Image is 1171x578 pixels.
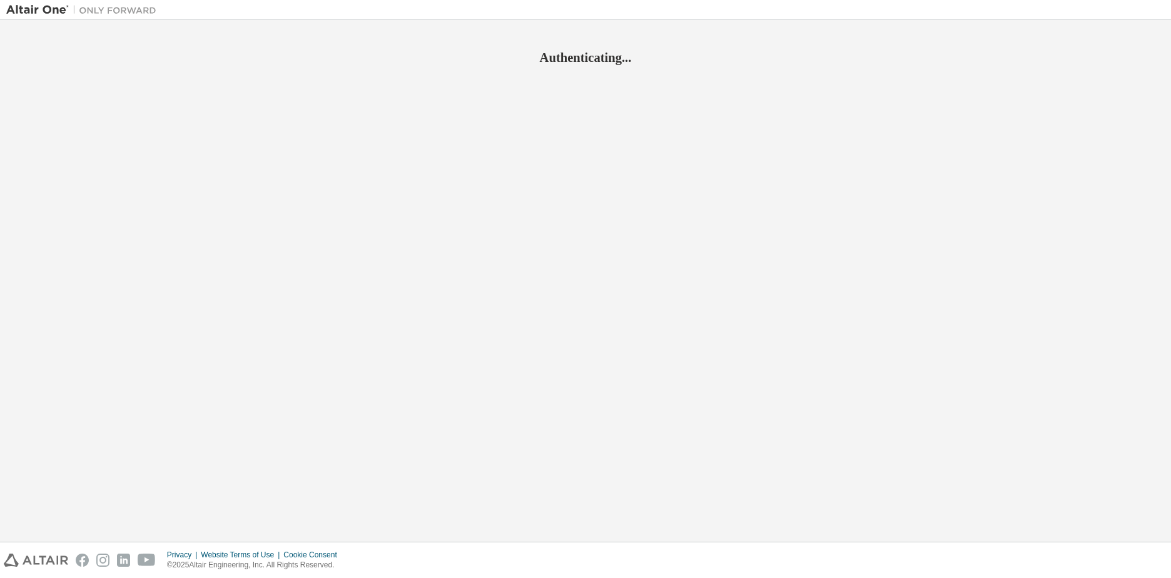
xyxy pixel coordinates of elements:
p: © 2025 Altair Engineering, Inc. All Rights Reserved. [167,560,345,570]
img: altair_logo.svg [4,554,68,567]
h2: Authenticating... [6,49,1165,66]
div: Website Terms of Use [201,550,283,560]
div: Privacy [167,550,201,560]
img: linkedin.svg [117,554,130,567]
img: facebook.svg [76,554,89,567]
img: Altair One [6,4,163,16]
div: Cookie Consent [283,550,344,560]
img: instagram.svg [96,554,109,567]
img: youtube.svg [138,554,156,567]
